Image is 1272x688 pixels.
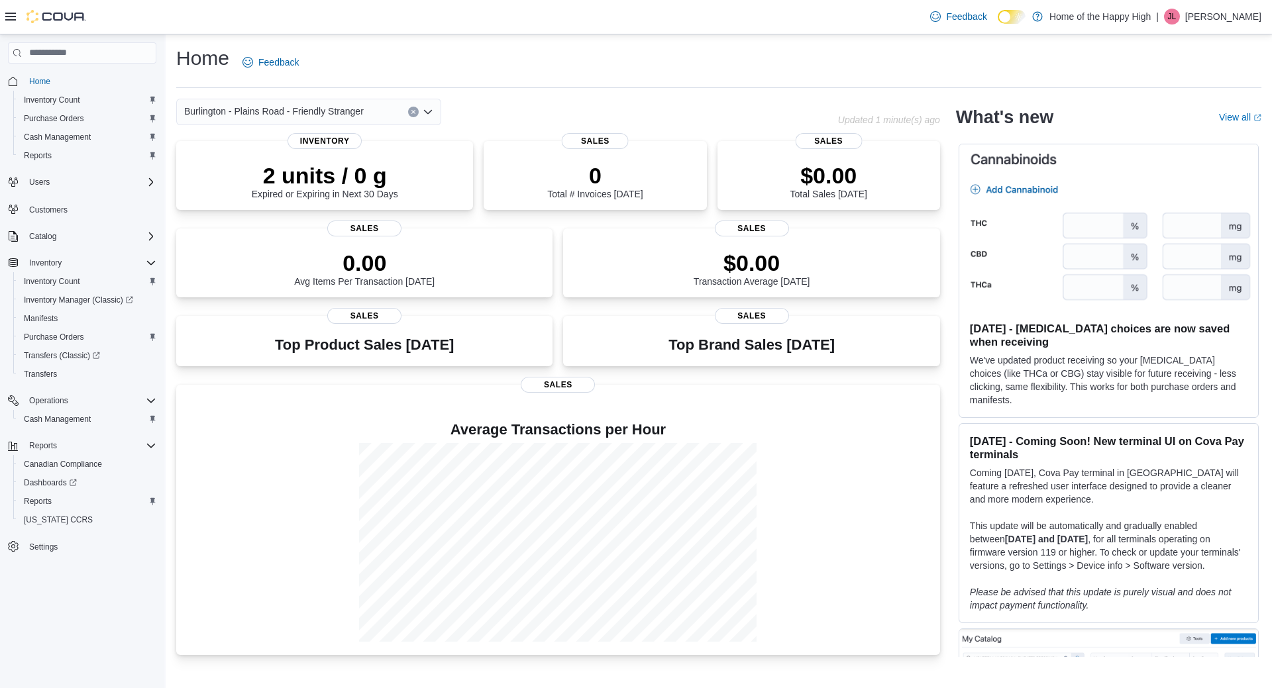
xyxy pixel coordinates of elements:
[408,107,419,117] button: Clear input
[24,74,56,89] a: Home
[24,295,133,305] span: Inventory Manager (Classic)
[24,255,67,271] button: Inventory
[998,10,1026,24] input: Dark Mode
[24,350,100,361] span: Transfers (Classic)
[24,496,52,507] span: Reports
[970,519,1247,572] p: This update will be automatically and gradually enabled between , for all terminals operating on ...
[19,475,82,491] a: Dashboards
[13,128,162,146] button: Cash Management
[275,337,454,353] h3: Top Product Sales [DATE]
[24,313,58,324] span: Manifests
[838,115,940,125] p: Updated 1 minute(s) ago
[19,148,57,164] a: Reports
[24,174,55,190] button: Users
[13,410,162,428] button: Cash Management
[29,76,50,87] span: Home
[24,73,156,89] span: Home
[1253,114,1261,122] svg: External link
[24,332,84,342] span: Purchase Orders
[24,228,62,244] button: Catalog
[24,393,156,409] span: Operations
[19,111,89,126] a: Purchase Orders
[970,354,1247,407] p: We've updated product receiving so your [MEDICAL_DATA] choices (like THCa or CBG) stay visible fo...
[19,493,156,509] span: Reports
[24,132,91,142] span: Cash Management
[956,107,1053,128] h2: What's new
[19,311,156,326] span: Manifests
[29,542,58,552] span: Settings
[19,329,89,345] a: Purchase Orders
[24,174,156,190] span: Users
[790,162,867,189] p: $0.00
[1005,534,1088,544] strong: [DATE] and [DATE]
[19,411,156,427] span: Cash Management
[925,3,992,30] a: Feedback
[970,322,1247,348] h3: [DATE] - [MEDICAL_DATA] choices are now saved when receiving
[3,72,162,91] button: Home
[187,422,929,438] h4: Average Transactions per Hour
[24,201,156,217] span: Customers
[26,10,86,23] img: Cova
[19,292,156,308] span: Inventory Manager (Classic)
[24,95,80,105] span: Inventory Count
[19,348,156,364] span: Transfers (Classic)
[19,292,138,308] a: Inventory Manager (Classic)
[946,10,986,23] span: Feedback
[13,291,162,309] a: Inventory Manager (Classic)
[19,129,156,145] span: Cash Management
[668,337,835,353] h3: Top Brand Sales [DATE]
[19,493,57,509] a: Reports
[19,512,156,528] span: Washington CCRS
[19,456,107,472] a: Canadian Compliance
[13,309,162,328] button: Manifests
[1164,9,1180,25] div: Julia Lebek
[29,258,62,268] span: Inventory
[237,49,304,75] a: Feedback
[19,111,156,126] span: Purchase Orders
[1185,9,1261,25] p: [PERSON_NAME]
[547,162,643,199] div: Total # Invoices [DATE]
[24,539,63,555] a: Settings
[19,348,105,364] a: Transfers (Classic)
[790,162,867,199] div: Total Sales [DATE]
[547,162,643,189] p: 0
[24,393,74,409] button: Operations
[19,92,85,108] a: Inventory Count
[694,250,810,287] div: Transaction Average [DATE]
[19,512,98,528] a: [US_STATE] CCRS
[184,103,364,119] span: Burlington - Plains Road - Friendly Stranger
[327,221,401,236] span: Sales
[24,438,62,454] button: Reports
[694,250,810,276] p: $0.00
[29,177,50,187] span: Users
[24,228,156,244] span: Catalog
[795,133,862,149] span: Sales
[19,129,96,145] a: Cash Management
[24,438,156,454] span: Reports
[252,162,398,199] div: Expired or Expiring in Next 30 Days
[176,45,229,72] h1: Home
[19,456,156,472] span: Canadian Compliance
[13,473,162,492] a: Dashboards
[998,24,998,25] span: Dark Mode
[19,475,156,491] span: Dashboards
[13,511,162,529] button: [US_STATE] CCRS
[24,477,77,488] span: Dashboards
[1219,112,1261,123] a: View allExternal link
[29,205,68,215] span: Customers
[13,272,162,291] button: Inventory Count
[1168,9,1177,25] span: JL
[294,250,435,287] div: Avg Items Per Transaction [DATE]
[258,56,299,69] span: Feedback
[13,455,162,473] button: Canadian Compliance
[562,133,629,149] span: Sales
[24,369,57,379] span: Transfers
[29,440,57,451] span: Reports
[970,434,1247,461] h3: [DATE] - Coming Soon! New terminal UI on Cova Pay terminals
[19,366,62,382] a: Transfers
[294,250,435,276] p: 0.00
[3,436,162,455] button: Reports
[24,202,73,218] a: Customers
[24,276,80,287] span: Inventory Count
[3,537,162,556] button: Settings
